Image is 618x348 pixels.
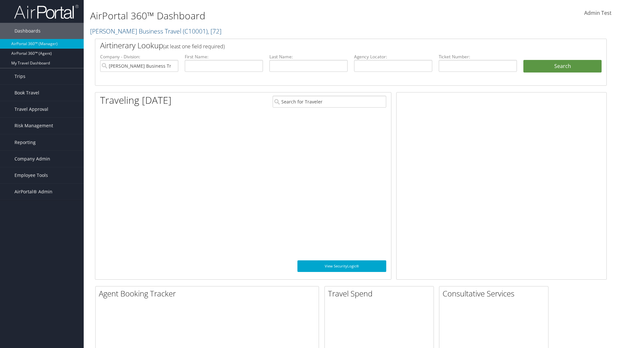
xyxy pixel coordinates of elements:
[100,40,559,51] h2: Airtinerary Lookup
[14,68,25,84] span: Trips
[297,260,386,272] a: View SecurityLogic®
[523,60,602,73] button: Search
[163,43,225,50] span: (at least one field required)
[14,167,48,183] span: Employee Tools
[185,53,263,60] label: First Name:
[328,288,434,299] h2: Travel Spend
[14,184,52,200] span: AirPortal® Admin
[273,96,386,108] input: Search for Traveler
[208,27,221,35] span: , [ 72 ]
[584,3,612,23] a: Admin Test
[90,9,438,23] h1: AirPortal 360™ Dashboard
[584,9,612,16] span: Admin Test
[14,4,79,19] img: airportal-logo.png
[100,53,178,60] label: Company - Division:
[14,85,39,101] span: Book Travel
[354,53,432,60] label: Agency Locator:
[269,53,348,60] label: Last Name:
[14,151,50,167] span: Company Admin
[99,288,319,299] h2: Agent Booking Tracker
[90,27,221,35] a: [PERSON_NAME] Business Travel
[443,288,548,299] h2: Consultative Services
[439,53,517,60] label: Ticket Number:
[183,27,208,35] span: ( C10001 )
[14,134,36,150] span: Reporting
[14,101,48,117] span: Travel Approval
[14,23,41,39] span: Dashboards
[14,118,53,134] span: Risk Management
[100,93,172,107] h1: Traveling [DATE]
